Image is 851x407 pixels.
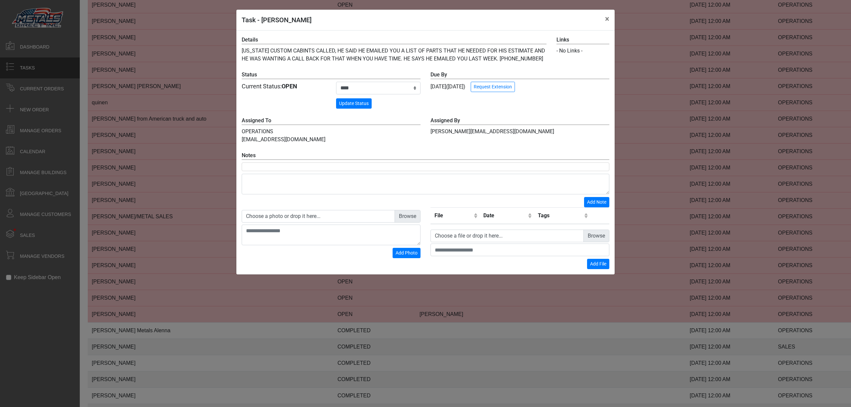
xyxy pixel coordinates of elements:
[600,10,615,28] button: Close
[556,47,609,55] div: - No Links -
[483,212,527,220] div: Date
[393,248,421,258] button: Add Photo
[237,36,551,63] div: [US_STATE] CUSTOM CABINTS CALLED, HE SAID HE EMAILED YOU A LIST OF PARTS THAT HE NEEDED FOR HIS E...
[430,71,609,79] label: Due By
[471,82,515,92] button: Request Extension
[242,36,547,44] label: Details
[425,117,614,144] div: [PERSON_NAME][EMAIL_ADDRESS][DOMAIN_NAME]
[242,71,421,79] label: Status
[242,117,421,125] label: Assigned To
[474,84,512,89] span: Request Extension
[242,82,326,91] div: Current Status:
[538,212,582,220] div: Tags
[434,212,472,220] div: File
[556,36,609,44] label: Links
[587,259,609,269] button: Add File
[584,197,609,207] button: Add Note
[242,15,311,25] h5: Task - [PERSON_NAME]
[237,117,425,144] div: OPERATIONS [EMAIL_ADDRESS][DOMAIN_NAME]
[590,261,606,266] span: Add File
[282,83,297,90] strong: OPEN
[242,152,609,160] label: Notes
[339,101,369,106] span: Update Status
[587,199,606,205] span: Add Note
[396,250,418,255] span: Add Photo
[430,71,609,92] div: [DATE] ([DATE])
[590,208,609,224] th: Remove
[430,117,609,125] label: Assigned By
[336,98,372,109] button: Update Status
